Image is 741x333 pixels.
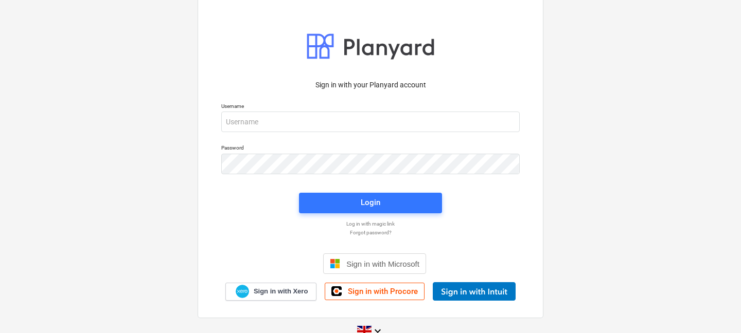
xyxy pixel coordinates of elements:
a: Log in with magic link [216,220,525,227]
a: Sign in with Xero [225,283,317,301]
span: Sign in with Procore [348,287,418,296]
input: Username [221,112,520,132]
span: Sign in with Microsoft [346,260,419,268]
img: Xero logo [236,285,249,299]
span: Sign in with Xero [254,287,308,296]
button: Login [299,193,442,213]
a: Sign in with Procore [325,283,425,300]
img: Microsoft logo [330,258,340,269]
a: Forgot password? [216,229,525,236]
p: Sign in with your Planyard account [221,80,520,90]
div: Login [361,196,380,209]
p: Password [221,144,520,153]
p: Username [221,103,520,112]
